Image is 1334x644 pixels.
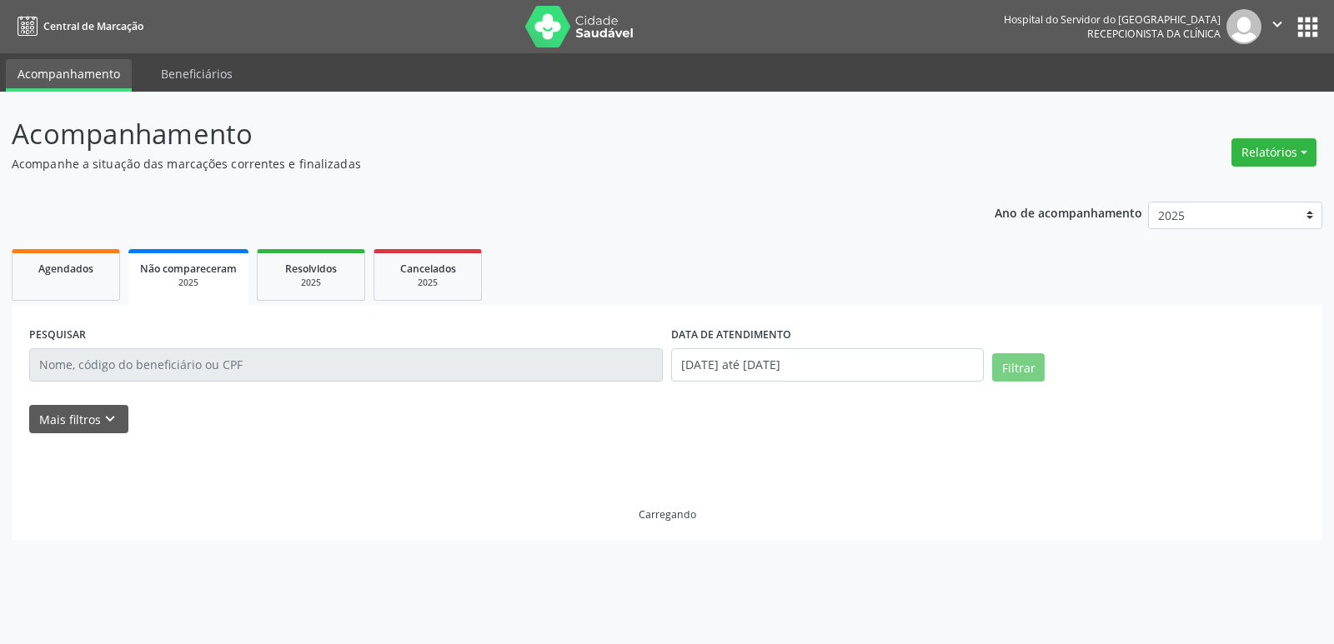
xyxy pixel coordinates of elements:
[1268,15,1286,33] i: 
[101,410,119,428] i: keyboard_arrow_down
[12,155,929,172] p: Acompanhe a situação das marcações correntes e finalizadas
[639,507,696,522] div: Carregando
[29,322,86,348] label: PESQUISAR
[386,277,469,289] div: 2025
[1087,27,1221,41] span: Recepcionista da clínica
[671,348,984,382] input: Selecione um intervalo
[1293,12,1322,42] button: apps
[140,262,237,276] span: Não compareceram
[29,348,663,382] input: Nome, código do beneficiário ou CPF
[43,19,143,33] span: Central de Marcação
[1004,12,1221,27] div: Hospital do Servidor do [GEOGRAPHIC_DATA]
[1231,138,1316,167] button: Relatórios
[992,353,1045,382] button: Filtrar
[29,405,128,434] button: Mais filtroskeyboard_arrow_down
[140,277,237,289] div: 2025
[400,262,456,276] span: Cancelados
[12,12,143,40] a: Central de Marcação
[269,277,353,289] div: 2025
[995,202,1142,222] p: Ano de acompanhamento
[38,262,93,276] span: Agendados
[1226,9,1261,44] img: img
[1261,9,1293,44] button: 
[671,322,791,348] label: DATA DE ATENDIMENTO
[12,113,929,155] p: Acompanhamento
[285,262,337,276] span: Resolvidos
[6,59,132,92] a: Acompanhamento
[149,59,244,88] a: Beneficiários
